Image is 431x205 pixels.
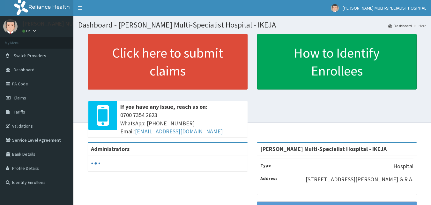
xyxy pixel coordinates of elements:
[14,95,26,101] span: Claims
[393,162,413,170] p: Hospital
[22,21,137,27] p: [PERSON_NAME] MULTI-SPECIALIST HOSPITAL
[22,29,38,33] a: Online
[257,34,417,90] a: How to Identify Enrollees
[260,162,271,168] b: Type
[343,5,426,11] span: [PERSON_NAME] MULTI-SPECIALIST HOSPITAL
[14,67,34,73] span: Dashboard
[14,53,46,59] span: Switch Providers
[135,128,223,135] a: [EMAIL_ADDRESS][DOMAIN_NAME]
[91,145,130,153] b: Administrators
[388,23,412,28] a: Dashboard
[260,176,278,181] b: Address
[412,23,426,28] li: Here
[14,109,25,115] span: Tariffs
[306,175,413,184] p: [STREET_ADDRESS][PERSON_NAME] G.R.A.
[91,159,100,168] svg: audio-loading
[331,4,339,12] img: User Image
[78,21,426,29] h1: Dashboard - [PERSON_NAME] Multi-Specialist Hospital - IKEJA
[260,145,387,153] strong: [PERSON_NAME] Multi-Specialist Hospital - IKEJA
[120,103,207,110] b: If you have any issue, reach us on:
[3,19,18,34] img: User Image
[120,111,244,136] span: 0700 7354 2623 WhatsApp: [PHONE_NUMBER] Email:
[88,34,248,90] a: Click here to submit claims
